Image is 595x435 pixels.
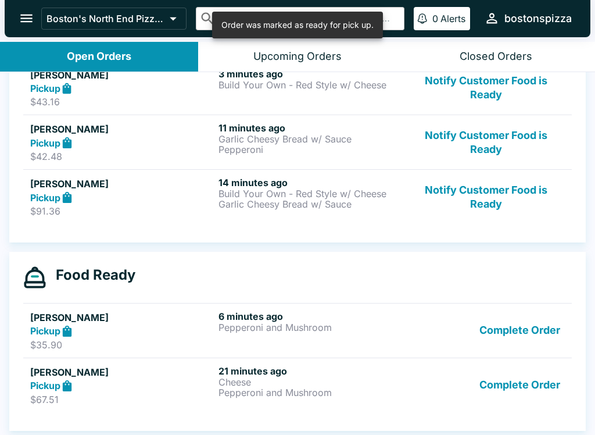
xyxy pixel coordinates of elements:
p: Pepperoni and Mushroom [218,322,402,333]
p: Cheese [218,377,402,387]
div: bostonspizza [504,12,572,26]
button: Boston's North End Pizza Bakery [41,8,187,30]
p: Garlic Cheesy Bread w/ Sauce [218,199,402,209]
p: $67.51 [30,394,214,405]
div: Closed Orders [460,50,532,63]
button: Complete Order [475,311,565,351]
button: bostonspizza [479,6,576,31]
h5: [PERSON_NAME] [30,68,214,82]
div: Upcoming Orders [253,50,342,63]
p: Pepperoni [218,144,402,155]
h5: [PERSON_NAME] [30,177,214,191]
h5: [PERSON_NAME] [30,365,214,379]
h4: Food Ready [46,266,135,284]
p: Garlic Cheesy Bread w/ Sauce [218,134,402,144]
p: $91.36 [30,205,214,217]
p: 0 [432,13,438,24]
a: [PERSON_NAME]Pickup$67.5121 minutes agoCheesePepperoni and MushroomComplete Order [23,358,572,412]
button: Complete Order [475,365,565,405]
h6: 11 minutes ago [218,122,402,134]
p: Build Your Own - Red Style w/ Cheese [218,188,402,199]
strong: Pickup [30,83,60,94]
p: Pepperoni and Mushroom [218,387,402,398]
p: Alerts [440,13,465,24]
h6: 6 minutes ago [218,311,402,322]
button: Notify Customer Food is Ready [407,177,565,217]
button: Notify Customer Food is Ready [407,68,565,108]
h5: [PERSON_NAME] [30,311,214,325]
p: $42.48 [30,151,214,162]
h6: 21 minutes ago [218,365,402,377]
div: Order was marked as ready for pick up. [221,15,374,35]
a: [PERSON_NAME]Pickup$35.906 minutes agoPepperoni and MushroomComplete Order [23,303,572,358]
a: [PERSON_NAME]Pickup$42.4811 minutes agoGarlic Cheesy Bread w/ SaucePepperoniNotify Customer Food ... [23,115,572,169]
h6: 14 minutes ago [218,177,402,188]
p: Boston's North End Pizza Bakery [46,13,165,24]
p: Build Your Own - Red Style w/ Cheese [218,80,402,90]
h6: 3 minutes ago [218,68,402,80]
p: $35.90 [30,339,214,351]
button: open drawer [12,3,41,33]
div: Open Orders [67,50,131,63]
strong: Pickup [30,192,60,204]
a: [PERSON_NAME]Pickup$43.163 minutes agoBuild Your Own - Red Style w/ CheeseNotify Customer Food is... [23,60,572,115]
h5: [PERSON_NAME] [30,122,214,136]
a: [PERSON_NAME]Pickup$91.3614 minutes agoBuild Your Own - Red Style w/ CheeseGarlic Cheesy Bread w/... [23,169,572,224]
strong: Pickup [30,325,60,337]
button: Notify Customer Food is Ready [407,122,565,162]
strong: Pickup [30,380,60,391]
strong: Pickup [30,137,60,149]
p: $43.16 [30,96,214,108]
